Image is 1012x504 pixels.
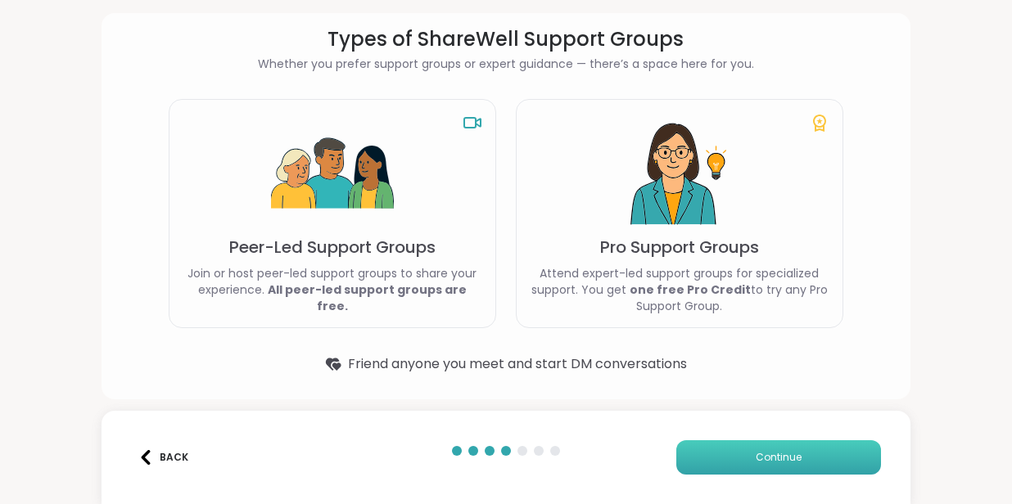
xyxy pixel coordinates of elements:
[169,56,843,73] h2: Whether you prefer support groups or expert guidance — there’s a space here for you.
[229,236,436,259] p: Peer-Led Support Groups
[600,236,759,259] p: Pro Support Groups
[348,354,687,374] span: Friend anyone you meet and start DM conversations
[530,265,829,314] p: Attend expert-led support groups for specialized support. You get to try any Pro Support Group.
[630,281,751,298] b: one free Pro Credit
[138,450,188,465] div: Back
[131,440,197,475] button: Back
[618,113,741,236] img: Pro Support Groups
[756,450,802,465] span: Continue
[271,113,394,236] img: Peer-Led Support Groups
[676,440,881,475] button: Continue
[183,265,482,314] p: Join or host peer-led support groups to share your experience.
[169,26,843,52] h1: Types of ShareWell Support Groups
[268,281,467,314] b: All peer-led support groups are free.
